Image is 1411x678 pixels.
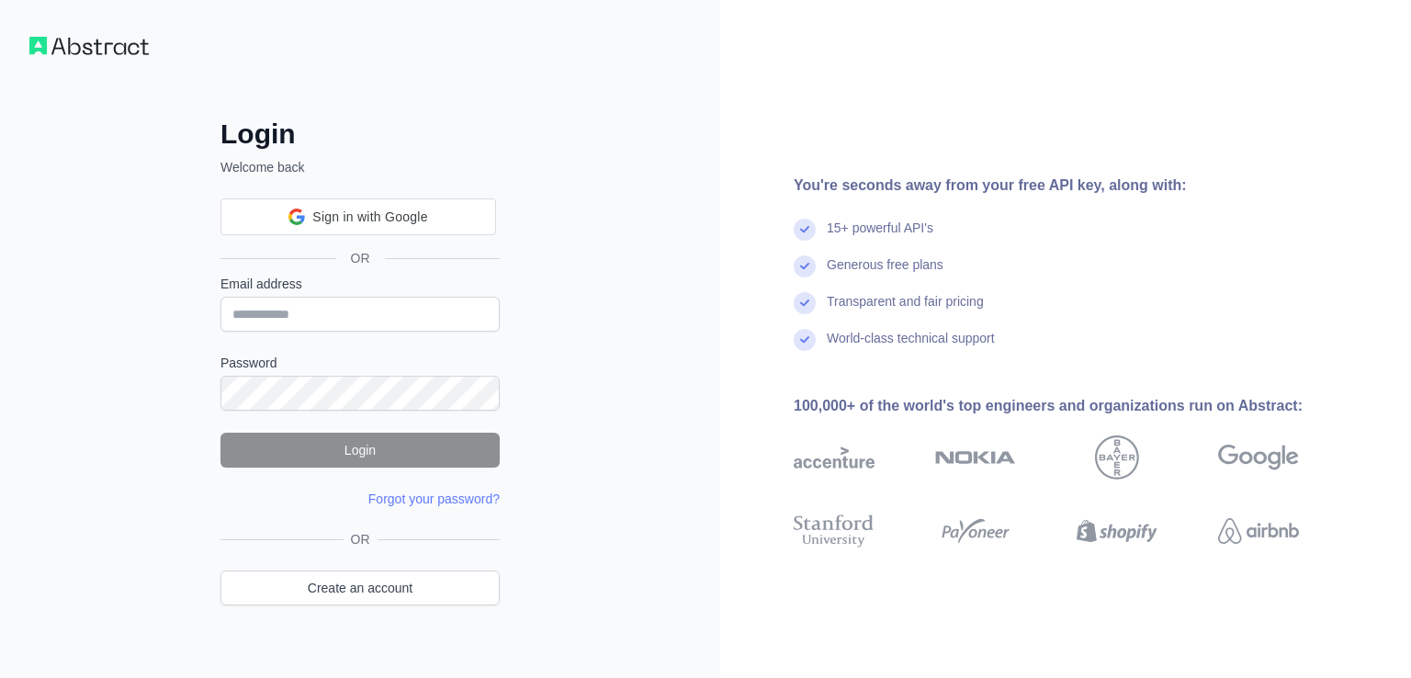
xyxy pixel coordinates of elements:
[794,255,816,277] img: check mark
[1095,435,1139,480] img: bayer
[220,198,496,235] div: Sign in with Google
[220,275,500,293] label: Email address
[220,118,500,151] h2: Login
[935,511,1016,551] img: payoneer
[794,219,816,241] img: check mark
[312,208,427,227] span: Sign in with Google
[1218,511,1299,551] img: airbnb
[827,255,943,292] div: Generous free plans
[220,433,500,468] button: Login
[220,571,500,605] a: Create an account
[827,292,984,329] div: Transparent and fair pricing
[794,511,875,551] img: stanford university
[220,354,500,372] label: Password
[344,530,378,548] span: OR
[794,435,875,480] img: accenture
[794,292,816,314] img: check mark
[794,175,1358,197] div: You're seconds away from your free API key, along with:
[794,329,816,351] img: check mark
[827,329,995,366] div: World-class technical support
[1218,435,1299,480] img: google
[29,37,149,55] img: Workflow
[935,435,1016,480] img: nokia
[1077,511,1157,551] img: shopify
[220,158,500,176] p: Welcome back
[827,219,933,255] div: 15+ powerful API's
[794,395,1358,417] div: 100,000+ of the world's top engineers and organizations run on Abstract:
[368,492,500,506] a: Forgot your password?
[336,249,385,267] span: OR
